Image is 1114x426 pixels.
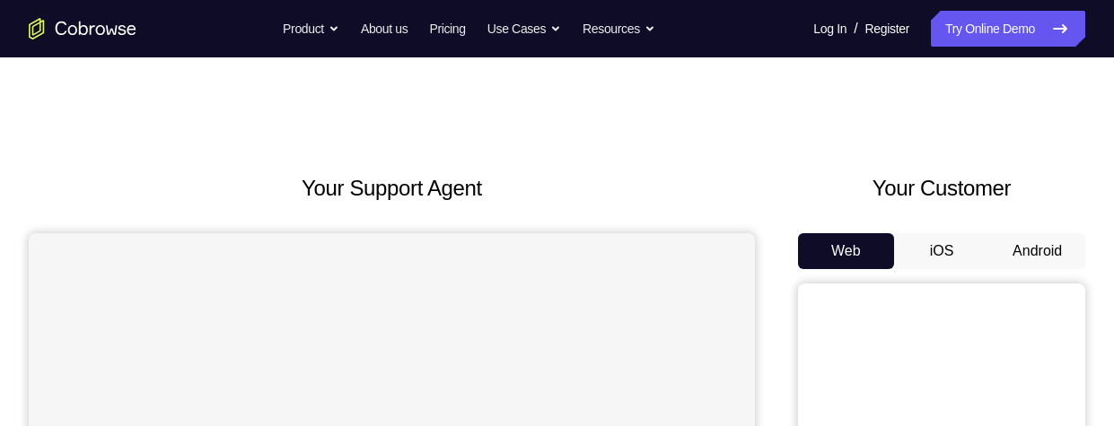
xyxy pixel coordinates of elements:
[798,233,894,269] button: Web
[989,233,1085,269] button: Android
[854,18,857,39] span: /
[931,11,1085,47] a: Try Online Demo
[361,11,408,47] a: About us
[429,11,465,47] a: Pricing
[813,11,846,47] a: Log In
[283,11,339,47] button: Product
[29,172,755,204] h2: Your Support Agent
[894,233,990,269] button: iOS
[29,18,136,39] a: Go to the home page
[798,172,1085,204] h2: Your Customer
[583,11,655,47] button: Resources
[487,11,561,47] button: Use Cases
[865,11,909,47] a: Register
